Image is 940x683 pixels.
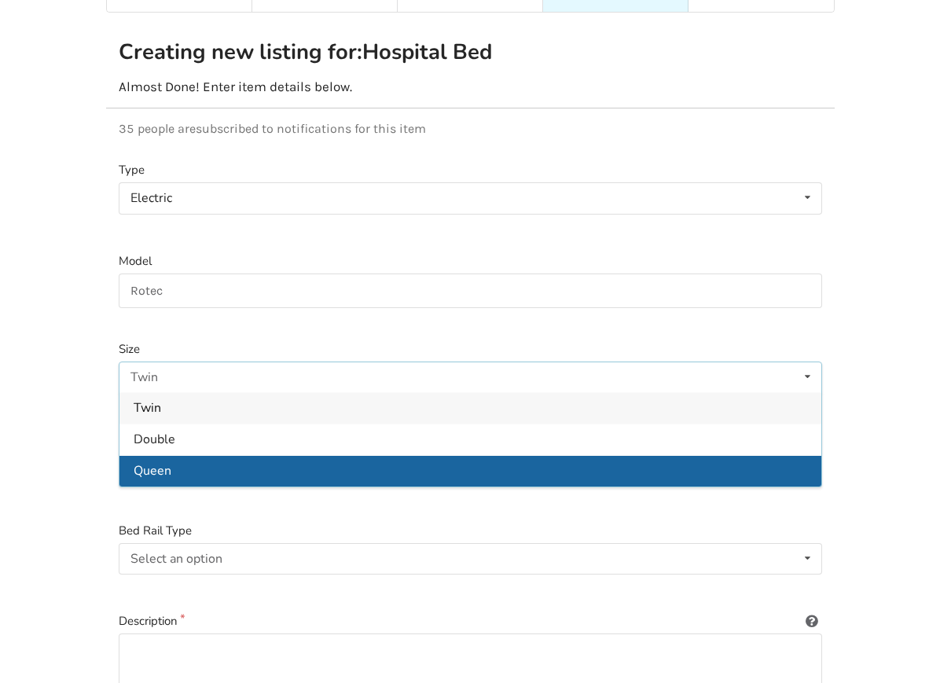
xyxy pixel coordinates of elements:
[119,39,543,66] h2: Creating new listing for: Hospital Bed
[130,371,158,384] div: Twin
[134,431,175,449] span: Double
[119,612,822,630] label: Description
[119,79,822,95] p: Almost Done! Enter item details below.
[119,121,822,136] p: 35 people are subscribed to notifications for this item
[119,252,822,270] label: Model
[134,400,161,417] span: Twin
[130,553,222,565] div: Select an option
[130,192,172,204] div: Electric
[119,340,822,358] label: Size
[134,463,171,480] span: Queen
[119,161,822,179] label: Type
[119,522,822,540] label: Bed Rail Type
